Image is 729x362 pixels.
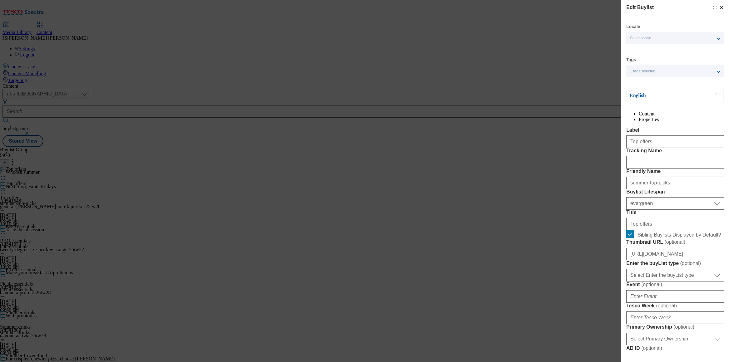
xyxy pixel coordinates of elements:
[680,261,701,266] span: ( optional )
[626,303,724,309] label: Tesco Week
[626,156,724,169] input: Enter Tracking Name
[626,65,724,77] button: 1 tags selected
[626,135,724,148] input: Enter Label
[639,111,724,117] li: Content
[626,127,724,133] label: Label
[626,32,724,44] button: Select locale
[630,92,695,99] p: English
[638,232,721,238] span: Sibling Buylists Displayed by Default?
[673,324,694,330] span: ( optional )
[656,303,677,308] span: ( optional )
[626,311,724,324] input: Enter Tesco Week
[626,239,724,245] label: Thumbnail URL
[630,69,655,74] span: 1 tags selected
[626,169,724,174] label: Friendly Name
[641,282,662,287] span: ( optional )
[626,324,724,330] label: Primary Ownership
[626,58,636,61] label: Tags
[664,239,685,245] span: ( optional )
[626,260,724,267] label: Enter the buyList type
[639,117,724,122] li: Properties
[626,210,724,215] label: Title
[626,25,640,28] label: Locale
[626,177,724,189] input: Enter Friendly Name
[630,36,651,41] span: Select locale
[641,345,662,351] span: ( optional )
[626,4,654,11] h4: Edit Buylist
[626,281,724,288] label: Event
[626,248,724,260] input: Enter Thumbnail URL
[626,218,724,230] input: Enter Title
[626,148,724,154] label: Tracking Name
[626,345,724,351] label: AD ID
[626,290,724,303] input: Enter Event
[626,189,724,195] label: Buylist Lifespan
